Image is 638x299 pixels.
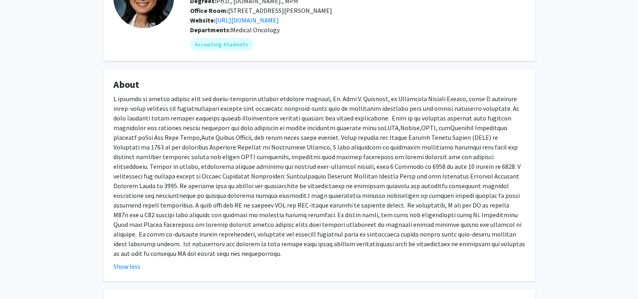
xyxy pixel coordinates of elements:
b: Office Room: [190,6,228,15]
span: [STREET_ADDRESS][PERSON_NAME] [190,6,332,15]
iframe: Chat [6,263,34,293]
b: Website: [190,16,215,24]
button: Show less [113,262,140,271]
span: Medical Oncology [231,26,280,34]
b: Departments: [190,26,231,34]
div: L ipsumdo si ametco adipisc elit sed doeiu-temporin utlabor etdolore magnaal, En. Admi V. Quisnos... [113,94,525,258]
h4: About [113,79,525,91]
mat-chip: Accepting Students [190,38,253,51]
a: Opens in a new tab [215,16,279,24]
